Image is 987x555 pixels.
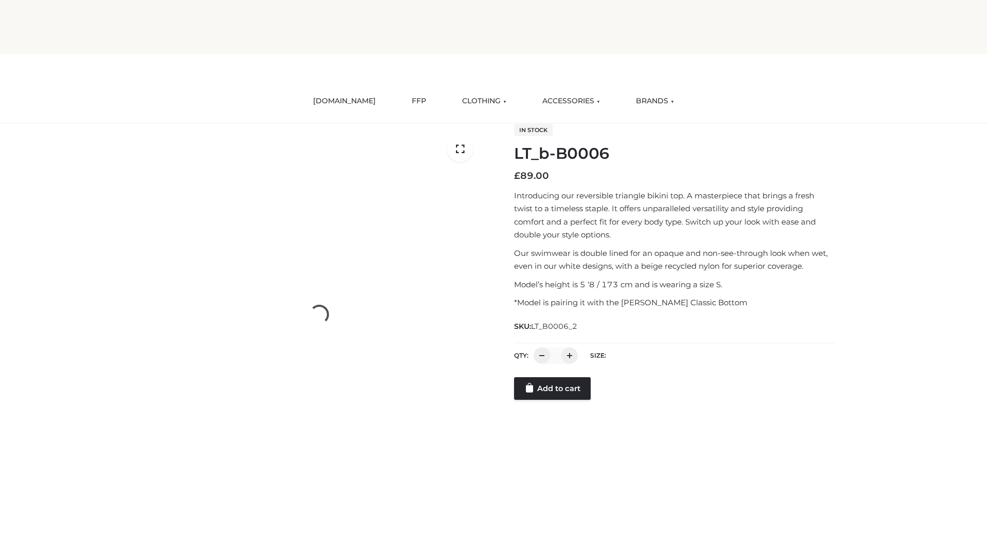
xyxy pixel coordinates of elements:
a: BRANDS [628,90,682,113]
label: QTY: [514,351,528,359]
label: Size: [590,351,606,359]
h1: LT_b-B0006 [514,144,834,163]
a: FFP [404,90,434,113]
a: ACCESSORIES [535,90,608,113]
a: Add to cart [514,377,591,400]
a: CLOTHING [454,90,514,113]
p: Model’s height is 5 ‘8 / 173 cm and is wearing a size S. [514,278,834,291]
p: *Model is pairing it with the [PERSON_NAME] Classic Bottom [514,296,834,309]
a: [DOMAIN_NAME] [305,90,383,113]
span: £ [514,170,520,181]
span: LT_B0006_2 [531,322,577,331]
p: Our swimwear is double lined for an opaque and non-see-through look when wet, even in our white d... [514,247,834,273]
span: In stock [514,124,553,136]
span: SKU: [514,320,578,332]
bdi: 89.00 [514,170,549,181]
p: Introducing our reversible triangle bikini top. A masterpiece that brings a fresh twist to a time... [514,189,834,242]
